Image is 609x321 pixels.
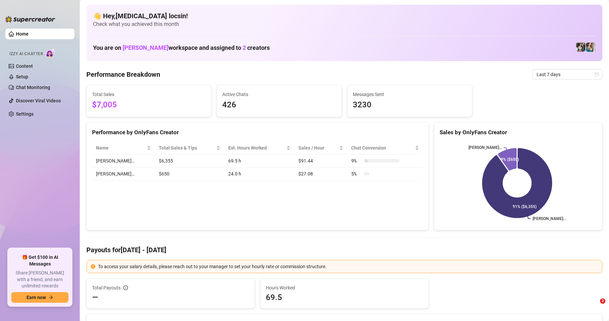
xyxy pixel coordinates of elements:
[92,284,121,291] span: Total Payouts
[93,44,270,52] h1: You are on workspace and assigned to creators
[222,99,336,111] span: 426
[86,70,160,79] h4: Performance Breakdown
[595,72,599,76] span: calendar
[298,144,338,152] span: Sales / Hour
[16,74,28,79] a: Setup
[266,292,423,303] span: 69.5
[92,91,206,98] span: Total Sales
[123,44,168,51] span: [PERSON_NAME]
[16,85,50,90] a: Chat Monitoring
[228,144,285,152] div: Est. Hours Worked
[155,155,224,167] td: $6,355
[16,111,34,117] a: Settings
[586,298,602,314] iframe: Intercom live chat
[11,254,68,267] span: 🎁 Get $100 in AI Messages
[533,216,566,221] text: [PERSON_NAME]…
[243,44,246,51] span: 2
[49,295,53,300] span: arrow-right
[123,285,128,290] span: info-circle
[224,167,294,180] td: 24.0 h
[98,263,598,270] div: To access your salary details, please reach out to your manager to set your hourly rate or commis...
[92,142,155,155] th: Name
[468,145,502,150] text: [PERSON_NAME]…
[16,63,33,69] a: Content
[93,11,596,21] h4: 👋 Hey, [MEDICAL_DATA] locsin !
[351,144,414,152] span: Chat Conversion
[92,155,155,167] td: [PERSON_NAME]…
[92,167,155,180] td: [PERSON_NAME]…
[96,144,146,152] span: Name
[9,51,43,57] span: Izzy AI Chatter
[155,167,224,180] td: $650
[353,91,466,98] span: Messages Sent
[294,142,347,155] th: Sales / Hour
[353,99,466,111] span: 3230
[11,292,68,303] button: Earn nowarrow-right
[27,295,46,300] span: Earn now
[266,284,423,291] span: Hours Worked
[600,298,605,304] span: 2
[294,167,347,180] td: $27.08
[46,48,56,58] img: AI Chatter
[92,128,423,137] div: Performance by OnlyFans Creator
[5,16,55,23] img: logo-BBDzfeDw.svg
[155,142,224,155] th: Total Sales & Tips
[93,21,596,28] span: Check what you achieved this month
[576,43,585,52] img: Katy
[222,91,336,98] span: Active Chats
[11,270,68,289] span: Share [PERSON_NAME] with a friend, and earn unlimited rewards
[224,155,294,167] td: 69.5 h
[86,245,602,255] h4: Payouts for [DATE] - [DATE]
[351,157,362,164] span: 9 %
[347,142,423,155] th: Chat Conversion
[586,43,595,52] img: Zaddy
[159,144,215,152] span: Total Sales & Tips
[537,69,598,79] span: Last 7 days
[351,170,362,177] span: 5 %
[16,98,61,103] a: Discover Viral Videos
[92,292,98,303] span: —
[92,99,206,111] span: $7,005
[294,155,347,167] td: $91.44
[440,128,597,137] div: Sales by OnlyFans Creator
[16,31,29,37] a: Home
[91,264,95,269] span: exclamation-circle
